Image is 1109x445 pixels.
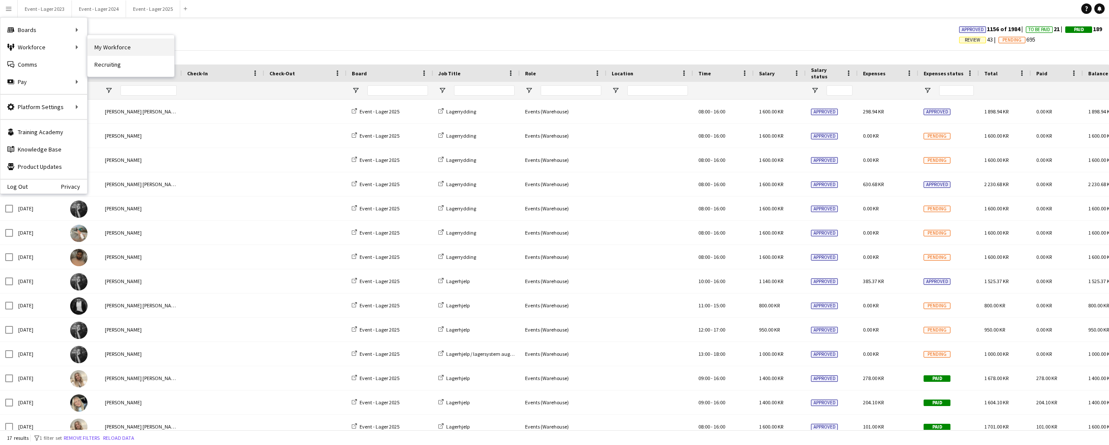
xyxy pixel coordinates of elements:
[0,39,87,56] div: Workforce
[360,399,399,406] span: Event - Lager 2025
[438,423,470,430] a: Lagerhjelp
[70,200,88,218] img: Neah Buljubasic
[367,85,428,96] input: Board Filter Input
[438,157,476,163] a: Lagerrydding
[713,423,725,430] span: 16:00
[70,370,88,387] img: Vanessa Riise Naas
[1088,70,1108,77] span: Balance
[0,98,87,116] div: Platform Settings
[541,85,601,96] input: Role Filter Input
[360,351,399,357] span: Event - Lager 2025
[520,390,606,414] div: Events (Warehouse)
[446,132,476,139] span: Lagerrydding
[70,346,88,363] img: Neah Buljubasic
[438,351,517,357] a: Lagerhjelp / lagersystem august
[612,70,633,77] span: Location
[811,424,838,430] span: Approved
[525,87,533,94] button: Open Filter Menu
[446,302,470,309] span: Lagerhjelp
[1036,326,1052,333] span: 0.00 KR
[13,366,65,390] div: [DATE]
[984,205,1008,212] span: 1 600.00 KR
[811,375,838,382] span: Approved
[627,85,688,96] input: Location Filter Input
[0,73,87,90] div: Pay
[520,100,606,123] div: Events (Warehouse)
[438,87,446,94] button: Open Filter Menu
[863,375,884,381] span: 278.00 KR
[62,433,101,443] button: Remove filters
[811,133,838,139] span: Approved
[711,108,713,115] span: -
[1065,25,1102,33] span: 189
[352,181,399,187] a: Event - Lager 2025
[105,87,113,94] button: Open Filter Menu
[438,375,470,381] a: Lagerhjelp
[61,183,87,190] a: Privacy
[100,221,182,245] div: [PERSON_NAME]
[446,423,470,430] span: Lagerhjelp
[863,351,879,357] span: 0.00 KR
[446,278,470,284] span: Lagerhjelp
[352,351,399,357] a: Event - Lager 2025
[698,423,710,430] span: 08:00
[759,326,780,333] span: 950.00 KR
[13,269,65,293] div: [DATE]
[520,197,606,220] div: Events (Warehouse)
[1088,326,1109,333] span: 950.00 KR
[88,39,174,56] a: My Workforce
[72,0,126,17] button: Event - Lager 2024
[520,124,606,148] div: Events (Warehouse)
[101,433,136,443] button: Reload data
[698,229,710,236] span: 08:00
[713,254,725,260] span: 16:00
[438,181,476,187] a: Lagerrydding
[454,85,515,96] input: Job Title Filter Input
[939,85,974,96] input: Expenses status Filter Input
[520,415,606,439] div: Events (Warehouse)
[520,245,606,269] div: Events (Warehouse)
[759,229,783,236] span: 1 600.00 KR
[360,132,399,139] span: Event - Lager 2025
[863,229,879,236] span: 0.00 KR
[759,205,783,212] span: 1 600.00 KR
[698,254,710,260] span: 08:00
[924,424,950,430] span: Paid
[100,366,182,390] div: [PERSON_NAME] [PERSON_NAME]
[438,132,476,139] a: Lagerrydding
[924,109,950,115] span: Approved
[811,87,819,94] button: Open Filter Menu
[13,415,65,439] div: [DATE]
[352,375,399,381] a: Event - Lager 2025
[352,157,399,163] a: Event - Lager 2025
[1036,181,1052,187] span: 0.00 KR
[924,278,950,285] span: Approved
[1036,351,1052,357] span: 0.00 KR
[811,351,838,358] span: Approved
[698,108,710,115] span: 08:00
[0,21,87,39] div: Boards
[713,157,725,163] span: 16:00
[863,326,879,333] span: 0.00 KR
[446,399,470,406] span: Lagerhjelp
[269,70,295,77] span: Check-Out
[1036,278,1052,284] span: 0.00 KR
[713,399,725,406] span: 16:00
[100,318,182,342] div: [PERSON_NAME]
[0,123,87,141] a: Training Academy
[698,278,710,284] span: 10:00
[352,302,399,309] a: Event - Lager 2025
[924,70,963,77] span: Expenses status
[924,400,950,406] span: Paid
[360,302,399,309] span: Event - Lager 2025
[759,254,783,260] span: 1 600.00 KR
[713,108,725,115] span: 16:00
[100,342,182,366] div: [PERSON_NAME]
[70,273,88,290] img: Neah Buljubasic
[360,423,399,430] span: Event - Lager 2025
[924,133,950,139] span: Pending
[446,375,470,381] span: Lagerhjelp
[446,254,476,260] span: Lagerrydding
[811,67,842,80] span: Salary status
[924,254,950,261] span: Pending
